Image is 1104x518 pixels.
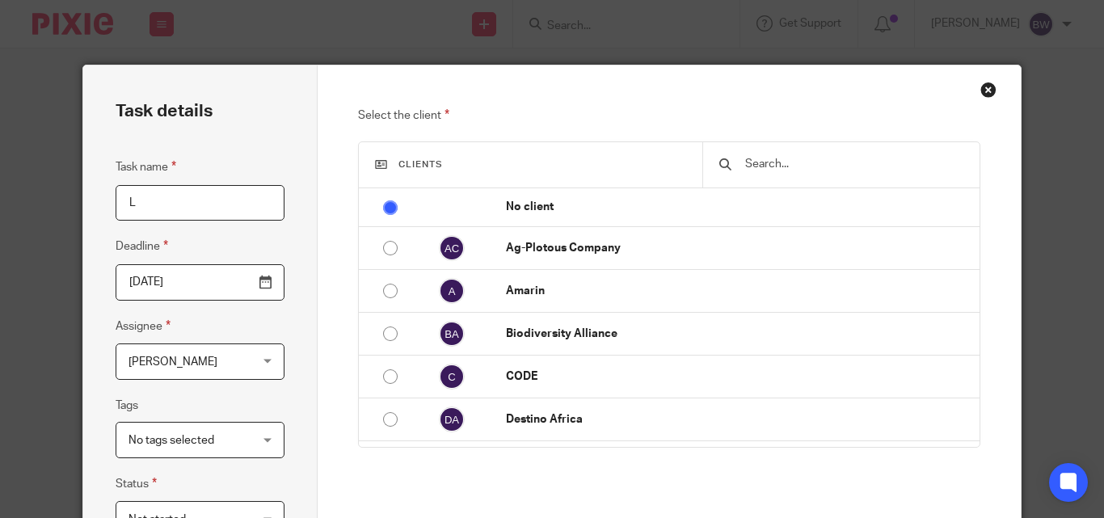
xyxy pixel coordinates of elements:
[506,199,971,215] p: No client
[439,406,465,432] img: svg%3E
[506,368,971,385] p: CODE
[506,411,971,427] p: Destino Africa
[129,356,217,368] span: [PERSON_NAME]
[116,98,213,125] h2: Task details
[358,106,980,125] p: Select the client
[116,264,284,301] input: Pick a date
[439,364,465,390] img: svg%3E
[744,155,963,173] input: Search...
[129,435,214,446] span: No tags selected
[116,398,138,414] label: Tags
[506,240,971,256] p: Ag-Plotous Company
[439,321,465,347] img: svg%3E
[980,82,997,98] div: Close this dialog window
[439,235,465,261] img: svg%3E
[506,283,971,299] p: Amarin
[506,326,971,342] p: Biodiversity Alliance
[439,278,465,304] img: svg%3E
[116,158,176,176] label: Task name
[116,185,284,221] input: Task name
[116,474,157,493] label: Status
[116,317,171,335] label: Assignee
[116,237,168,255] label: Deadline
[398,160,443,169] span: Clients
